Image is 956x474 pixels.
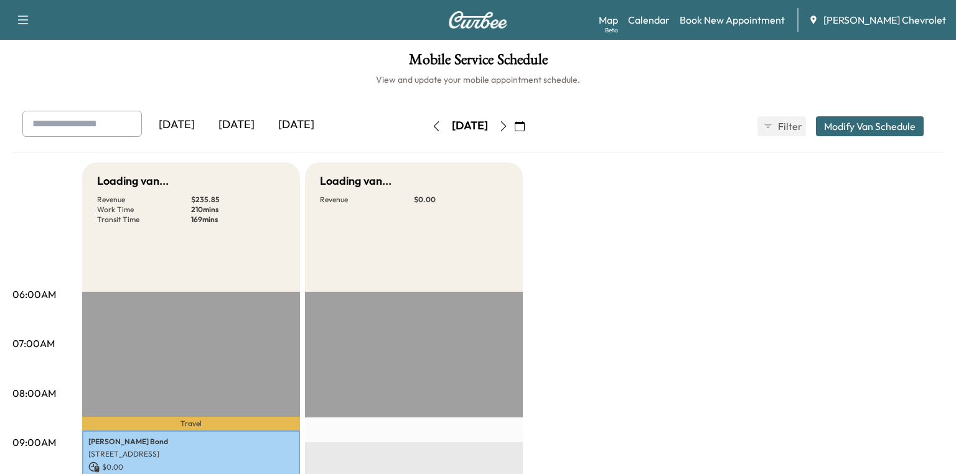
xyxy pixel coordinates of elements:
[320,172,391,190] h5: Loading van...
[12,435,56,450] p: 09:00AM
[97,205,191,215] p: Work Time
[414,195,508,205] p: $ 0.00
[599,12,618,27] a: MapBeta
[97,195,191,205] p: Revenue
[12,386,56,401] p: 08:00AM
[12,52,944,73] h1: Mobile Service Schedule
[97,215,191,225] p: Transit Time
[88,437,294,447] p: [PERSON_NAME] Bond
[12,336,55,351] p: 07:00AM
[823,12,946,27] span: [PERSON_NAME] Chevrolet
[147,111,207,139] div: [DATE]
[816,116,924,136] button: Modify Van Schedule
[82,417,300,430] p: Travel
[452,118,488,134] div: [DATE]
[97,172,169,190] h5: Loading van...
[605,26,618,35] div: Beta
[191,215,285,225] p: 169 mins
[191,195,285,205] p: $ 235.85
[207,111,266,139] div: [DATE]
[778,119,800,134] span: Filter
[757,116,806,136] button: Filter
[12,73,944,86] h6: View and update your mobile appointment schedule.
[628,12,670,27] a: Calendar
[12,287,56,302] p: 06:00AM
[191,205,285,215] p: 210 mins
[266,111,326,139] div: [DATE]
[320,195,414,205] p: Revenue
[88,462,294,473] p: $ 0.00
[88,449,294,459] p: [STREET_ADDRESS]
[448,11,508,29] img: Curbee Logo
[680,12,785,27] a: Book New Appointment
